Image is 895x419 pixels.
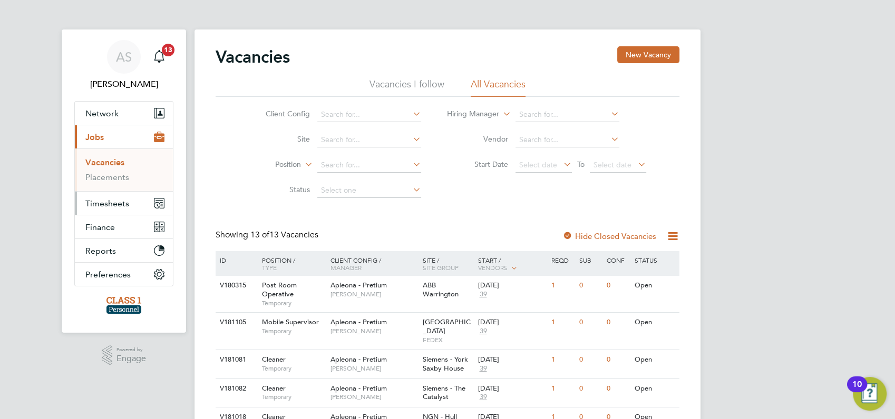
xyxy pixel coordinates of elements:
span: Post Room Operative [262,281,297,298]
div: Client Config / [328,251,420,276]
button: Network [75,102,173,125]
span: ABB Warrington [423,281,459,298]
li: All Vacancies [471,78,526,97]
span: FEDEX [423,336,473,344]
div: V181082 [217,379,254,398]
span: Engage [116,354,146,363]
div: V180315 [217,276,254,295]
div: Showing [216,230,320,241]
span: Powered by [116,345,146,354]
div: 10 [852,384,862,398]
button: Jobs [75,125,173,148]
span: Preferences [85,270,131,280]
div: Open [632,313,678,332]
a: AS[PERSON_NAME] [74,40,173,91]
a: 13 [149,40,170,74]
div: Open [632,350,678,370]
div: V181105 [217,313,254,332]
span: Cleaner [262,355,286,364]
label: Position [240,159,301,170]
label: Start Date [447,159,508,169]
span: Temporary [262,393,325,401]
label: Vendor [447,134,508,144]
input: Search for... [515,107,619,122]
div: Sub [577,251,604,269]
div: 0 [604,350,631,370]
span: [PERSON_NAME] [330,393,417,401]
span: Apleona - Pretium [330,281,387,290]
nav: Main navigation [62,29,186,333]
span: AS [116,50,132,64]
label: Client Config [249,109,310,118]
span: 39 [478,327,488,336]
a: Go to home page [74,297,173,314]
label: Hide Closed Vacancies [562,231,656,241]
div: Jobs [75,148,173,191]
button: Reports [75,239,173,262]
button: New Vacancy [617,46,679,63]
div: 0 [577,350,604,370]
div: [DATE] [478,384,546,393]
span: Vendors [478,263,507,272]
button: Preferences [75,263,173,286]
div: Status [632,251,678,269]
div: Reqd [549,251,576,269]
div: Start / [475,251,549,277]
div: 1 [549,313,576,332]
span: 13 [162,44,174,56]
div: ID [217,251,254,269]
input: Search for... [515,133,619,147]
span: Site Group [423,263,459,272]
span: 13 Vacancies [250,230,318,240]
div: 0 [604,379,631,398]
button: Finance [75,215,173,238]
span: Apleona - Pretium [330,317,387,326]
span: Select date [519,160,557,169]
img: class1personnel-logo-retina.png [106,297,142,314]
span: Temporary [262,299,325,307]
label: Status [249,185,310,194]
span: Mobile Supervisor [262,317,319,326]
div: 0 [604,276,631,295]
a: Placements [85,172,129,182]
input: Select one [317,183,421,198]
div: [DATE] [478,355,546,364]
span: Type [262,263,277,272]
span: Siemens - The Catalyst [423,384,465,402]
span: Finance [85,222,115,232]
div: 1 [549,276,576,295]
span: Temporary [262,364,325,373]
div: [DATE] [478,281,546,290]
span: Apleona - Pretium [330,355,387,364]
span: 39 [478,393,488,402]
div: Site / [420,251,475,276]
li: Vacancies I follow [369,78,444,97]
div: Position / [254,251,328,276]
div: 1 [549,350,576,370]
div: [DATE] [478,318,546,327]
div: Open [632,379,678,398]
span: Select date [594,160,631,169]
input: Search for... [317,158,421,173]
input: Search for... [317,133,421,147]
span: Timesheets [85,198,129,208]
a: Powered byEngage [102,345,147,365]
span: 13 of [250,230,269,240]
button: Timesheets [75,192,173,215]
div: 1 [549,379,576,398]
span: 39 [478,364,488,373]
span: Reports [85,246,116,256]
div: 0 [577,313,604,332]
input: Search for... [317,107,421,122]
label: Site [249,134,310,144]
span: [GEOGRAPHIC_DATA] [423,317,471,335]
div: 0 [577,276,604,295]
button: Open Resource Center, 10 new notifications [853,377,887,411]
div: 0 [577,379,604,398]
span: [PERSON_NAME] [330,327,417,335]
div: Conf [604,251,631,269]
span: Siemens - York Saxby House [423,355,468,373]
span: Jobs [85,132,104,142]
label: Hiring Manager [439,109,499,119]
span: Apleona - Pretium [330,384,387,393]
